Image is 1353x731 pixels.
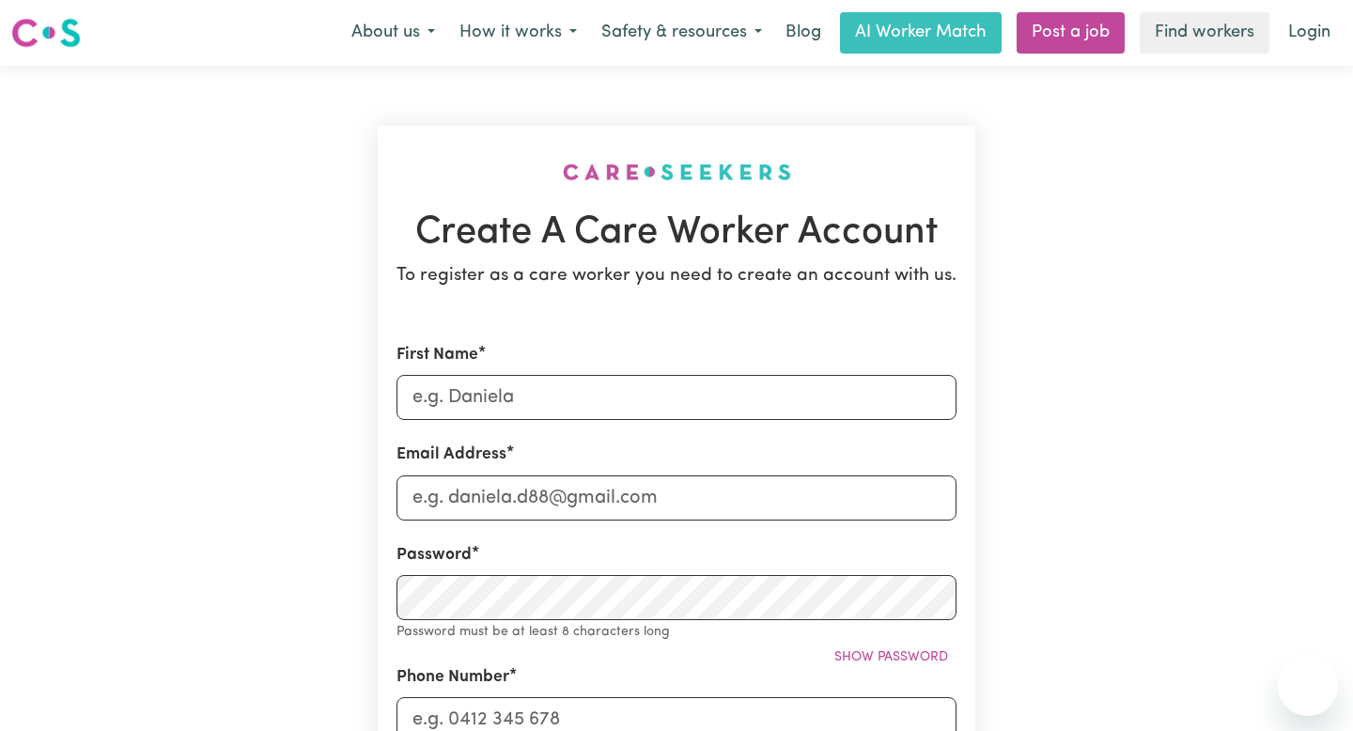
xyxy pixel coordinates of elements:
button: About us [339,13,447,53]
label: Phone Number [397,665,509,690]
p: To register as a care worker you need to create an account with us. [397,263,956,290]
a: Blog [774,12,832,54]
label: Email Address [397,443,506,467]
label: First Name [397,343,478,367]
input: e.g. Daniela [397,375,956,420]
small: Password must be at least 8 characters long [397,625,670,639]
span: Show password [834,650,948,664]
button: Show password [826,643,956,672]
a: Login [1277,12,1342,54]
a: Find workers [1140,12,1269,54]
button: Safety & resources [589,13,774,53]
img: Careseekers logo [11,16,81,50]
input: e.g. daniela.d88@gmail.com [397,475,956,521]
a: AI Worker Match [840,12,1002,54]
a: Post a job [1017,12,1125,54]
a: Careseekers logo [11,11,81,54]
iframe: Button to launch messaging window [1278,656,1338,716]
button: How it works [447,13,589,53]
h1: Create A Care Worker Account [397,210,956,256]
label: Password [397,543,472,568]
